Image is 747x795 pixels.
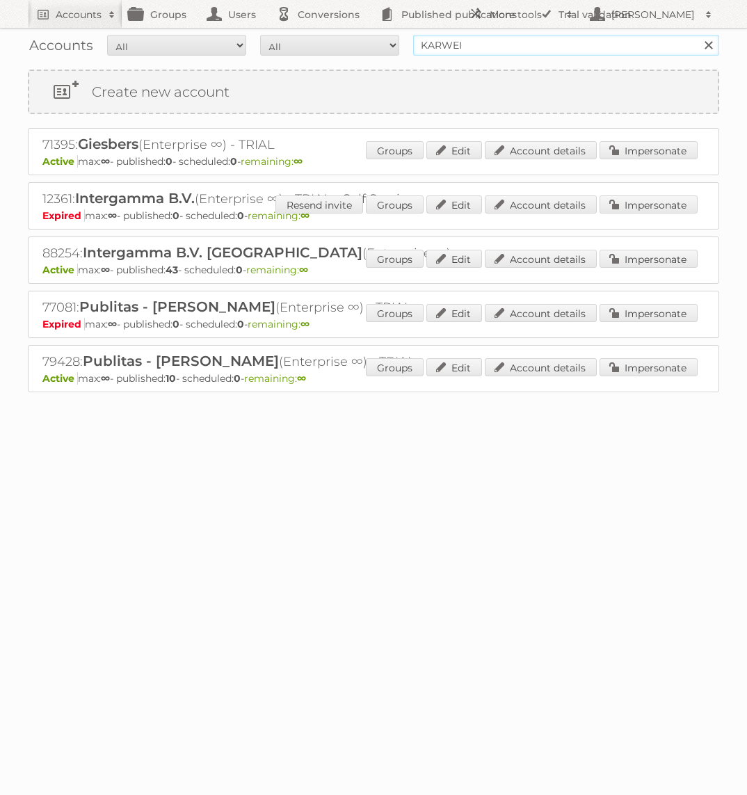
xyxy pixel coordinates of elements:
[101,155,110,168] strong: ∞
[42,372,705,385] p: max: - published: - scheduled: -
[485,304,597,322] a: Account details
[490,8,559,22] h2: More tools
[600,141,698,159] a: Impersonate
[42,264,705,276] p: max: - published: - scheduled: -
[426,250,482,268] a: Edit
[366,358,424,376] a: Groups
[241,155,303,168] span: remaining:
[83,244,362,261] span: Intergamma B.V. [GEOGRAPHIC_DATA]
[300,318,310,330] strong: ∞
[600,250,698,268] a: Impersonate
[600,304,698,322] a: Impersonate
[42,244,529,262] h2: 88254: (Enterprise ∞)
[42,209,85,222] span: Expired
[244,372,306,385] span: remaining:
[42,155,705,168] p: max: - published: - scheduled: -
[108,209,117,222] strong: ∞
[172,318,179,330] strong: 0
[108,318,117,330] strong: ∞
[83,353,279,369] span: Publitas - [PERSON_NAME]
[426,141,482,159] a: Edit
[234,372,241,385] strong: 0
[42,190,529,208] h2: 12361: (Enterprise ∞) - TRIAL - Self Service
[101,264,110,276] strong: ∞
[246,264,308,276] span: remaining:
[42,209,705,222] p: max: - published: - scheduled: -
[166,264,178,276] strong: 43
[166,155,172,168] strong: 0
[79,298,275,315] span: Publitas - [PERSON_NAME]
[236,264,243,276] strong: 0
[237,318,244,330] strong: 0
[426,304,482,322] a: Edit
[29,71,718,113] a: Create new account
[78,136,138,152] span: Giesbers
[75,190,195,207] span: Intergamma B.V.
[426,195,482,214] a: Edit
[42,298,529,316] h2: 77081: (Enterprise ∞) - TRIAL
[172,209,179,222] strong: 0
[366,195,424,214] a: Groups
[248,209,310,222] span: remaining:
[275,195,363,214] a: Resend invite
[366,304,424,322] a: Groups
[600,195,698,214] a: Impersonate
[237,209,244,222] strong: 0
[608,8,698,22] h2: [PERSON_NAME]
[294,155,303,168] strong: ∞
[42,136,529,154] h2: 71395: (Enterprise ∞) - TRIAL
[366,250,424,268] a: Groups
[42,372,78,385] span: Active
[42,318,85,330] span: Expired
[42,264,78,276] span: Active
[42,353,529,371] h2: 79428: (Enterprise ∞) - TRIAL
[485,195,597,214] a: Account details
[101,372,110,385] strong: ∞
[56,8,102,22] h2: Accounts
[248,318,310,330] span: remaining:
[166,372,176,385] strong: 10
[485,141,597,159] a: Account details
[485,250,597,268] a: Account details
[299,264,308,276] strong: ∞
[297,372,306,385] strong: ∞
[42,155,78,168] span: Active
[230,155,237,168] strong: 0
[366,141,424,159] a: Groups
[426,358,482,376] a: Edit
[485,358,597,376] a: Account details
[42,318,705,330] p: max: - published: - scheduled: -
[600,358,698,376] a: Impersonate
